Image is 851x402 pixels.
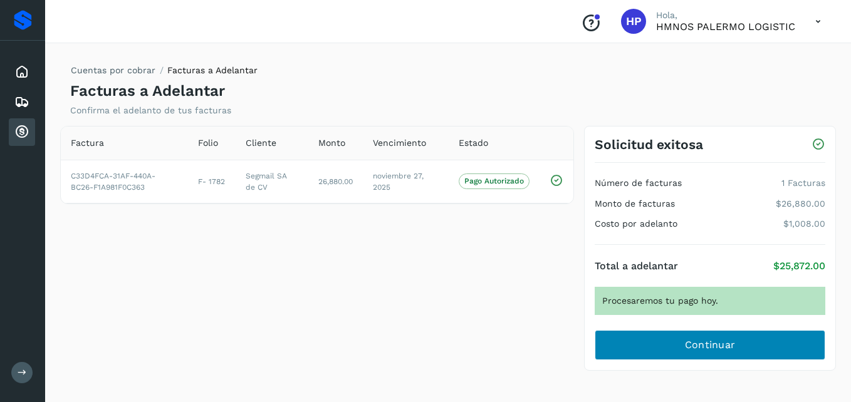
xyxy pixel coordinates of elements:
[595,219,677,229] h4: Costo por adelanto
[373,172,424,192] span: noviembre 27, 2025
[71,137,104,150] span: Factura
[9,58,35,86] div: Inicio
[318,177,353,186] span: 26,880.00
[464,177,524,185] p: Pago Autorizado
[318,137,345,150] span: Monto
[61,160,188,203] td: C33D4FCA-31AF-440A-BC26-F1A981F0C363
[198,137,218,150] span: Folio
[595,198,675,209] h4: Monto de facturas
[9,118,35,146] div: Cuentas por cobrar
[595,178,682,188] h4: Número de facturas
[595,330,825,360] button: Continuar
[167,65,258,75] span: Facturas a Adelantar
[781,178,825,188] p: 1 Facturas
[70,105,231,116] p: Confirma el adelanto de tus facturas
[71,65,155,75] a: Cuentas por cobrar
[188,160,236,203] td: F- 1782
[595,137,703,152] h3: Solicitud exitosa
[459,137,488,150] span: Estado
[373,137,426,150] span: Vencimiento
[70,64,258,82] nav: breadcrumb
[776,198,825,209] p: $26,880.00
[246,137,276,150] span: Cliente
[9,88,35,116] div: Embarques
[236,160,308,203] td: Segmail SA de CV
[70,82,225,100] h4: Facturas a Adelantar
[783,219,825,229] p: $1,008.00
[595,287,825,315] div: Procesaremos tu pago hoy.
[656,10,795,21] p: Hola,
[685,338,736,352] span: Continuar
[595,260,678,272] h4: Total a adelantar
[656,21,795,33] p: HMNOS PALERMO LOGISTIC
[773,260,825,272] p: $25,872.00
